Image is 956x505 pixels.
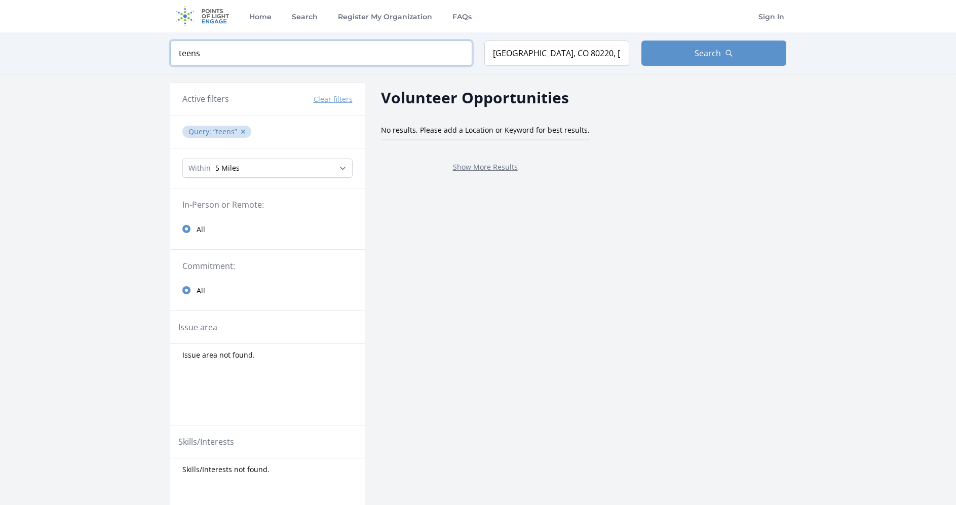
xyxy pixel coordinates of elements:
span: All [197,286,205,296]
span: Query : [188,127,213,136]
span: No results, Please add a Location or Keyword for best results. [381,125,590,135]
a: All [170,280,365,300]
h2: Volunteer Opportunities [381,86,569,109]
a: All [170,219,365,239]
select: Search Radius [182,159,353,178]
input: Keyword [170,41,472,66]
a: Show More Results [453,162,518,172]
legend: Issue area [178,321,217,333]
q: teens [213,127,237,136]
span: All [197,224,205,235]
span: Skills/Interests not found. [182,464,270,475]
h3: Active filters [182,93,229,105]
span: Issue area not found. [182,350,255,360]
input: Location [484,41,629,66]
legend: In-Person or Remote: [182,199,353,211]
legend: Skills/Interests [178,436,234,448]
button: Search [641,41,786,66]
button: ✕ [240,127,246,137]
span: Search [695,47,721,59]
legend: Commitment: [182,260,353,272]
button: Clear filters [314,94,353,104]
